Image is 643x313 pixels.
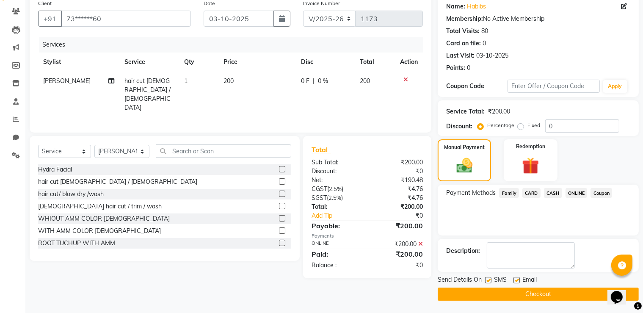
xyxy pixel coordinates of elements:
[367,194,430,202] div: ₹4.76
[446,2,465,11] div: Name:
[329,186,342,192] span: 2.5%
[367,176,430,185] div: ₹190.48
[527,122,540,129] label: Fixed
[517,155,544,176] img: _gift.svg
[488,107,510,116] div: ₹200.00
[516,143,545,150] label: Redemption
[328,194,341,201] span: 2.5%
[446,14,630,23] div: No Active Membership
[184,77,188,85] span: 1
[305,185,367,194] div: ( )
[367,221,430,231] div: ₹200.00
[367,261,430,270] div: ₹0
[312,233,423,240] div: Payments
[446,39,481,48] div: Card on file:
[313,77,315,86] span: |
[312,185,327,193] span: CGST
[218,53,296,72] th: Price
[467,64,470,72] div: 0
[467,2,486,11] a: Habibs
[119,53,179,72] th: Service
[305,261,367,270] div: Balance :
[544,188,562,198] span: CASH
[367,158,430,167] div: ₹200.00
[312,145,331,154] span: Total
[296,53,355,72] th: Disc
[607,279,635,305] iframe: chat widget
[566,188,588,198] span: ONLINE
[301,77,309,86] span: 0 F
[305,211,378,220] a: Add Tip
[38,11,62,27] button: +91
[367,185,430,194] div: ₹4.76
[481,27,488,36] div: 80
[305,176,367,185] div: Net:
[312,194,327,202] span: SGST
[494,275,507,286] span: SMS
[156,144,291,158] input: Search or Scan
[305,194,367,202] div: ( )
[179,53,219,72] th: Qty
[305,221,367,231] div: Payable:
[444,144,485,151] label: Manual Payment
[305,158,367,167] div: Sub Total:
[522,275,537,286] span: Email
[224,77,234,85] span: 200
[446,247,480,255] div: Description:
[446,188,496,197] span: Payment Methods
[508,80,599,93] input: Enter Offer / Coupon Code
[367,240,430,249] div: ₹200.00
[124,77,174,111] span: hair cut [DEMOGRAPHIC_DATA] / [DEMOGRAPHIC_DATA]
[487,122,514,129] label: Percentage
[360,77,370,85] span: 200
[355,53,395,72] th: Total
[43,77,91,85] span: [PERSON_NAME]
[38,227,161,235] div: WITH AMM COLOR [DEMOGRAPHIC_DATA]
[446,122,472,131] div: Discount:
[446,107,485,116] div: Service Total:
[446,27,480,36] div: Total Visits:
[367,249,430,259] div: ₹200.00
[38,177,197,186] div: hair cut [DEMOGRAPHIC_DATA] / [DEMOGRAPHIC_DATA]
[483,39,486,48] div: 0
[305,167,367,176] div: Discount:
[305,202,367,211] div: Total:
[446,82,508,91] div: Coupon Code
[38,190,104,199] div: hair cut/ blow dry /wash
[38,214,170,223] div: WHIOUT AMM COLOR [DEMOGRAPHIC_DATA]
[438,288,639,301] button: Checkout
[378,211,429,220] div: ₹0
[38,53,119,72] th: Stylist
[38,202,162,211] div: [DEMOGRAPHIC_DATA] hair cut / trim / wash
[61,11,191,27] input: Search by Name/Mobile/Email/Code
[395,53,423,72] th: Action
[591,188,612,198] span: Coupon
[522,188,541,198] span: CARD
[305,240,367,249] div: ONLINE
[438,275,482,286] span: Send Details On
[603,80,627,93] button: Apply
[476,51,508,60] div: 03-10-2025
[318,77,328,86] span: 0 %
[446,51,475,60] div: Last Visit:
[38,239,115,248] div: ROOT TUCHUP WITH AMM
[38,165,72,174] div: Hydra Facial
[446,64,465,72] div: Points:
[367,202,430,211] div: ₹200.00
[446,14,483,23] div: Membership:
[39,37,429,53] div: Services
[305,249,367,259] div: Paid:
[452,156,478,175] img: _cash.svg
[499,188,519,198] span: Family
[367,167,430,176] div: ₹0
